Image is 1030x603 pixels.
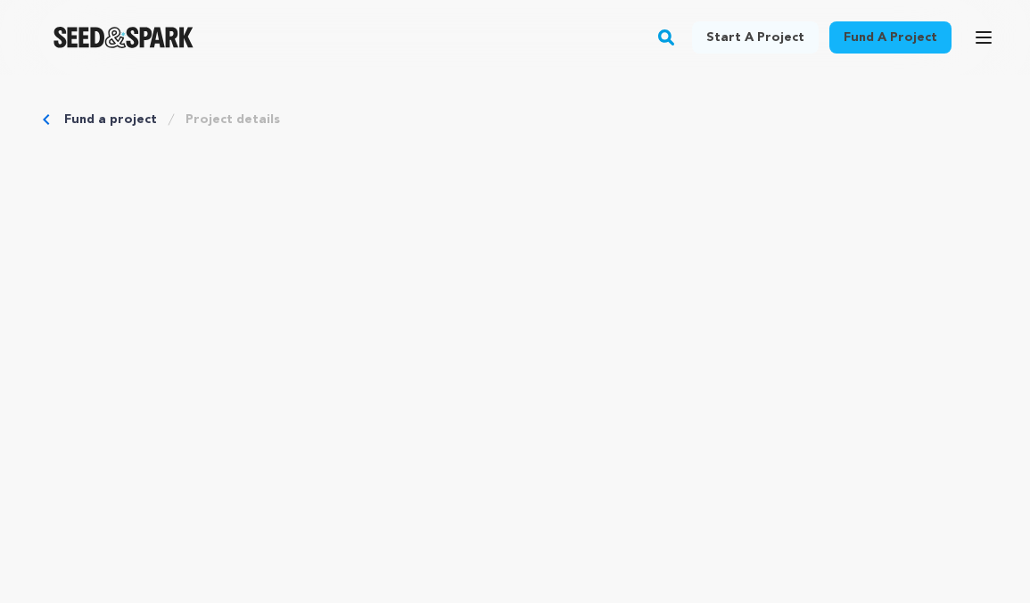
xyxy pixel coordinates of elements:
[64,111,157,128] a: Fund a project
[54,27,194,48] img: Seed&Spark Logo Dark Mode
[54,27,194,48] a: Seed&Spark Homepage
[185,111,280,128] a: Project details
[43,111,987,128] div: Breadcrumb
[692,21,819,54] a: Start a project
[829,21,952,54] a: Fund a project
